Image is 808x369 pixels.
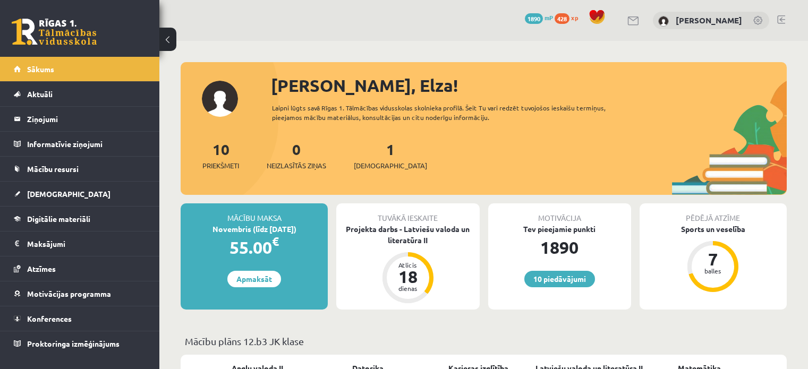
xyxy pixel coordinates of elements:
a: Digitālie materiāli [14,207,146,231]
div: Projekta darbs - Latviešu valoda un literatūra II [336,224,479,246]
span: Aktuāli [27,89,53,99]
a: Konferences [14,306,146,331]
div: 7 [697,251,729,268]
span: Motivācijas programma [27,289,111,298]
a: 428 xp [555,13,583,22]
div: Atlicis [392,262,424,268]
span: Konferences [27,314,72,323]
a: [PERSON_NAME] [676,15,742,25]
a: Informatīvie ziņojumi [14,132,146,156]
a: Sports un veselība 7 balles [640,224,787,294]
a: Mācību resursi [14,157,146,181]
a: Apmaksāt [227,271,281,287]
div: 18 [392,268,424,285]
span: Priekšmeti [202,160,239,171]
a: 10 piedāvājumi [524,271,595,287]
a: Rīgas 1. Tālmācības vidusskola [12,19,97,45]
legend: Ziņojumi [27,107,146,131]
a: 1890 mP [525,13,553,22]
a: 10Priekšmeti [202,140,239,171]
a: Atzīmes [14,256,146,281]
div: Sports un veselība [640,224,787,235]
a: 1[DEMOGRAPHIC_DATA] [354,140,427,171]
span: mP [545,13,553,22]
span: Neizlasītās ziņas [267,160,326,171]
div: Laipni lūgts savā Rīgas 1. Tālmācības vidusskolas skolnieka profilā. Šeit Tu vari redzēt tuvojošo... [272,103,636,122]
span: 1890 [525,13,543,24]
span: Proktoringa izmēģinājums [27,339,120,348]
span: € [272,234,279,249]
div: Motivācija [488,203,631,224]
span: [DEMOGRAPHIC_DATA] [27,189,110,199]
a: Maksājumi [14,231,146,256]
p: Mācību plāns 12.b3 JK klase [185,334,783,348]
span: Sākums [27,64,54,74]
span: 428 [555,13,569,24]
legend: Maksājumi [27,231,146,256]
a: Projekta darbs - Latviešu valoda un literatūra II Atlicis 18 dienas [336,224,479,305]
div: Pēdējā atzīme [640,203,787,224]
span: xp [571,13,578,22]
div: [PERSON_NAME], Elza! [271,73,787,98]
div: Novembris (līdz [DATE]) [181,224,328,235]
div: dienas [392,285,424,291]
div: 55.00 [181,235,328,260]
legend: Informatīvie ziņojumi [27,132,146,156]
a: [DEMOGRAPHIC_DATA] [14,182,146,206]
a: Aktuāli [14,82,146,106]
span: Atzīmes [27,264,56,273]
div: 1890 [488,235,631,260]
div: Tev pieejamie punkti [488,224,631,235]
div: Mācību maksa [181,203,328,224]
a: Proktoringa izmēģinājums [14,331,146,356]
a: Sākums [14,57,146,81]
span: Mācību resursi [27,164,79,174]
a: 0Neizlasītās ziņas [267,140,326,171]
span: Digitālie materiāli [27,214,90,224]
div: balles [697,268,729,274]
span: [DEMOGRAPHIC_DATA] [354,160,427,171]
a: Motivācijas programma [14,281,146,306]
a: Ziņojumi [14,107,146,131]
div: Tuvākā ieskaite [336,203,479,224]
img: Elza Veinberga [658,16,669,27]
